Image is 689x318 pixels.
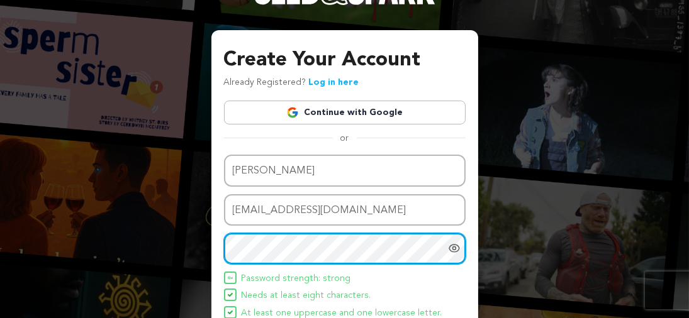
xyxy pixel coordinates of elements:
[448,242,461,255] a: Show password as plain text. Warning: this will display your password on the screen.
[242,271,351,287] span: Password strength: strong
[224,75,359,90] p: Already Registered?
[286,106,299,119] img: Google logo
[242,288,371,304] span: Needs at least eight characters.
[309,78,359,87] a: Log in here
[224,194,466,226] input: Email address
[224,101,466,124] a: Continue with Google
[224,155,466,187] input: Name
[224,45,466,75] h3: Create Your Account
[333,132,357,145] span: or
[228,292,233,297] img: Seed&Spark Icon
[228,310,233,315] img: Seed&Spark Icon
[228,275,233,280] img: Seed&Spark Icon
